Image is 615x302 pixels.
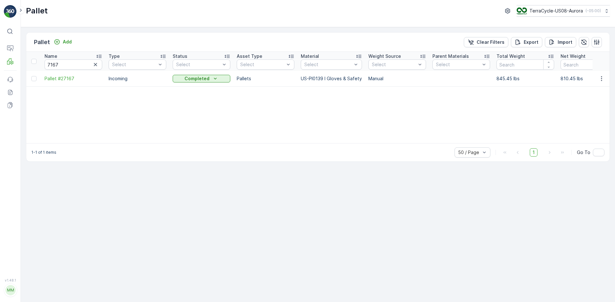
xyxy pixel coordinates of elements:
p: Select [304,61,352,68]
span: Go To [577,149,590,156]
span: v 1.48.1 [4,278,17,282]
span: 1 [530,148,537,157]
td: US-PI0139 I Gloves & Safety [298,71,365,86]
div: MM [5,285,16,295]
td: Manual [365,71,429,86]
p: Type [109,53,120,59]
button: TerraCycle-US08-Aurora(-05:00) [517,5,610,17]
p: 1-1 of 1 items [31,150,56,155]
p: Net Weight [561,53,586,59]
p: Pallet [34,38,50,47]
p: Add [63,39,72,45]
p: Select [176,61,220,68]
p: Asset Type [237,53,262,59]
p: Pallet [26,6,48,16]
img: image_ci7OI47.png [517,7,527,14]
p: Name [45,53,57,59]
p: Select [436,61,480,68]
p: Status [173,53,187,59]
button: Export [511,37,542,47]
p: Completed [184,75,209,82]
p: Parent Materials [432,53,469,59]
p: Select [372,61,416,68]
p: Export [524,39,538,45]
input: Search [496,59,554,70]
button: MM [4,283,17,297]
input: Search [45,59,102,70]
p: Import [558,39,572,45]
td: Pallets [234,71,298,86]
img: logo [4,5,17,18]
p: Select [240,61,284,68]
p: Clear Filters [477,39,504,45]
p: Select [112,61,156,68]
button: Add [51,38,74,46]
button: Import [545,37,576,47]
p: Weight Source [368,53,401,59]
div: Toggle Row Selected [31,76,37,81]
td: Incoming [105,71,169,86]
p: TerraCycle-US08-Aurora [529,8,583,14]
button: Completed [173,75,230,82]
p: ( -05:00 ) [586,8,601,13]
p: Material [301,53,319,59]
button: Clear Filters [464,37,508,47]
td: 845.45 lbs [493,71,557,86]
p: Total Weight [496,53,525,59]
a: Pallet #27167 [45,75,102,82]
